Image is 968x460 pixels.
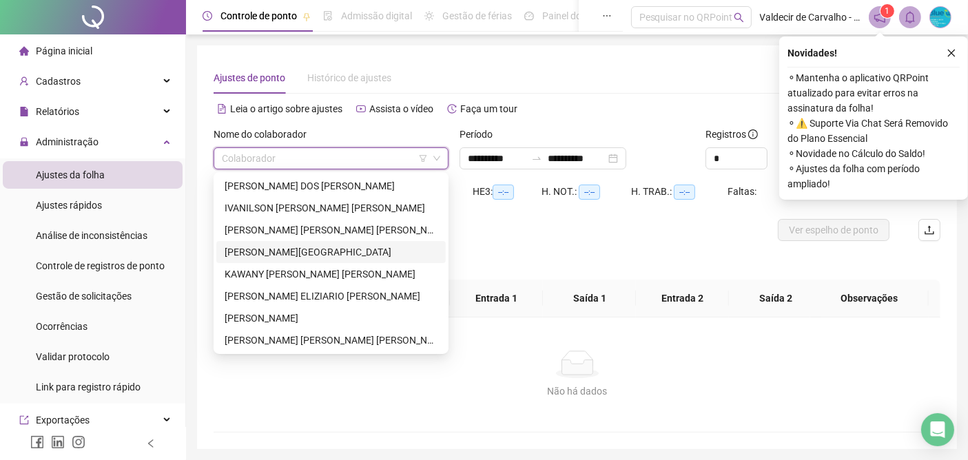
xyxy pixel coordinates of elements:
[19,76,29,86] span: user-add
[225,266,437,282] div: KAWANY [PERSON_NAME] [PERSON_NAME]
[302,12,311,21] span: pushpin
[36,260,165,271] span: Controle de registros de ponto
[36,45,92,56] span: Página inicial
[706,127,758,142] span: Registros
[216,285,446,307] div: LEORNARDO ELIZIARIO SOARES
[36,321,87,332] span: Ocorrências
[460,127,502,142] label: Período
[214,127,316,142] label: Nome do colaborador
[734,12,744,23] span: search
[217,104,227,114] span: file-text
[874,11,886,23] span: notification
[203,11,212,21] span: clock-circle
[225,222,437,238] div: [PERSON_NAME] [PERSON_NAME] [PERSON_NAME]
[930,7,951,28] img: 19474
[19,46,29,56] span: home
[636,280,729,317] th: Entrada 2
[30,435,44,449] span: facebook
[225,200,437,216] div: IVANILSON [PERSON_NAME] [PERSON_NAME]
[947,48,956,58] span: close
[531,153,542,164] span: swap-right
[748,129,758,139] span: info-circle
[810,280,929,317] th: Observações
[225,178,437,194] div: [PERSON_NAME] DOS [PERSON_NAME]
[631,184,728,200] div: H. TRAB.:
[225,333,437,348] div: [PERSON_NAME] [PERSON_NAME] [PERSON_NAME]
[19,137,29,147] span: lock
[341,10,412,21] span: Admissão digital
[216,241,446,263] div: JORDY MONTENEGRO
[225,289,437,304] div: [PERSON_NAME] ELIZIARIO [PERSON_NAME]
[729,280,822,317] th: Saída 2
[36,200,102,211] span: Ajustes rápidos
[433,154,441,163] span: down
[225,244,437,260] div: [PERSON_NAME][GEOGRAPHIC_DATA]
[36,381,141,393] span: Link para registro rápido
[787,161,960,191] span: ⚬ Ajustes da folha com período ampliado!
[543,280,636,317] th: Saída 1
[36,291,132,302] span: Gestão de solicitações
[216,307,446,329] div: TIAGO SOUZA SILVA
[216,263,446,285] div: KAWANY SOUSA ARAUJO
[369,103,433,114] span: Assista o vídeo
[531,153,542,164] span: to
[216,175,446,197] div: ADRIAN DOS ANJOS MIRANDA
[542,10,596,21] span: Painel do DP
[225,311,437,326] div: [PERSON_NAME]
[424,11,434,21] span: sun
[904,11,916,23] span: bell
[447,104,457,114] span: history
[36,106,79,117] span: Relatórios
[787,45,837,61] span: Novidades !
[19,107,29,116] span: file
[216,329,446,351] div: VICTOR HUGO GONÇALVES DA SILVA
[885,6,890,16] span: 1
[524,11,534,21] span: dashboard
[493,185,514,200] span: --:--
[19,415,29,425] span: export
[579,185,600,200] span: --:--
[419,154,427,163] span: filter
[36,415,90,426] span: Exportações
[36,169,105,180] span: Ajustes da folha
[220,10,297,21] span: Controle de ponto
[542,184,631,200] div: H. NOT.:
[36,230,147,241] span: Análise de inconsistências
[323,11,333,21] span: file-done
[146,439,156,448] span: left
[216,197,446,219] div: IVANILSON OLIVEIRA DE SOUZA
[821,291,918,306] span: Observações
[787,70,960,116] span: ⚬ Mantenha o aplicativo QRPoint atualizado para evitar erros na assinatura da folha!
[356,104,366,114] span: youtube
[307,72,391,83] span: Histórico de ajustes
[36,351,110,362] span: Validar protocolo
[674,185,695,200] span: --:--
[230,103,342,114] span: Leia o artigo sobre ajustes
[473,184,542,200] div: HE 3:
[924,224,935,236] span: upload
[460,103,517,114] span: Faça um tour
[216,219,446,241] div: JERONIMO LEANDRO DA SILVA ALVES
[36,136,99,147] span: Administração
[36,76,81,87] span: Cadastros
[881,4,894,18] sup: 1
[442,10,512,21] span: Gestão de férias
[787,146,960,161] span: ⚬ Novidade no Cálculo do Saldo!
[921,413,954,446] div: Open Intercom Messenger
[778,219,889,241] button: Ver espelho de ponto
[760,10,861,25] span: Valdecir de Carvalho - BlueW Shop Taboão
[787,116,960,146] span: ⚬ ⚠️ Suporte Via Chat Será Removido do Plano Essencial
[51,435,65,449] span: linkedin
[214,72,285,83] span: Ajustes de ponto
[602,11,612,21] span: ellipsis
[230,384,924,399] div: Não há dados
[450,280,543,317] th: Entrada 1
[72,435,85,449] span: instagram
[728,186,759,197] span: Faltas:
